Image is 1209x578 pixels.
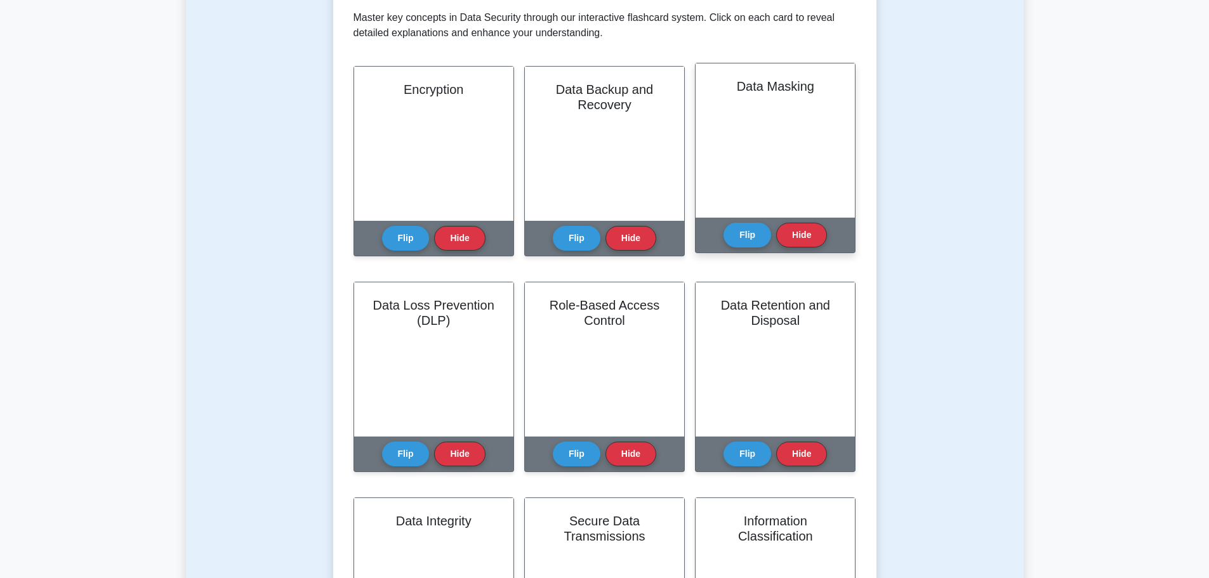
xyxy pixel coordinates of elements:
button: Flip [723,223,771,247]
button: Hide [776,223,827,247]
h2: Data Backup and Recovery [540,82,669,112]
h2: Data Integrity [369,513,498,529]
h2: Secure Data Transmissions [540,513,669,544]
button: Flip [382,442,430,466]
h2: Information Classification [711,513,840,544]
button: Flip [723,442,771,466]
h2: Role-Based Access Control [540,298,669,328]
button: Flip [382,226,430,251]
h2: Data Loss Prevention (DLP) [369,298,498,328]
button: Hide [776,442,827,466]
p: Master key concepts in Data Security through our interactive flashcard system. Click on each card... [353,10,856,41]
h2: Data Retention and Disposal [711,298,840,328]
button: Hide [434,226,485,251]
button: Hide [434,442,485,466]
button: Flip [553,442,600,466]
h2: Data Masking [711,79,840,94]
button: Flip [553,226,600,251]
button: Hide [605,226,656,251]
button: Hide [605,442,656,466]
h2: Encryption [369,82,498,97]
